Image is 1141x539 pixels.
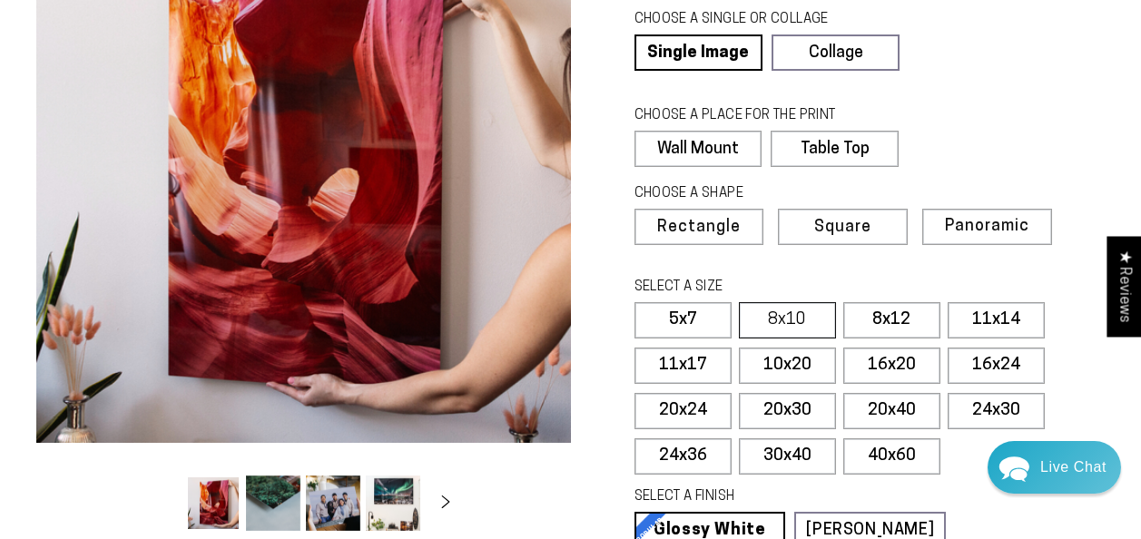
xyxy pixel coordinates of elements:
label: 20x40 [843,393,940,429]
button: Load image 2 in gallery view [246,475,300,531]
label: 11x14 [948,302,1045,338]
label: 16x24 [948,348,1045,384]
label: 24x36 [634,438,732,475]
label: 11x17 [634,348,732,384]
a: Single Image [634,34,762,71]
label: 8x10 [739,302,836,338]
label: 30x40 [739,438,836,475]
button: Slide left [141,483,181,523]
label: 20x24 [634,393,732,429]
a: Collage [772,34,900,71]
legend: CHOOSE A PLACE FOR THE PRINT [634,106,882,126]
span: Square [814,220,871,236]
label: Wall Mount [634,131,762,167]
div: Chat widget toggle [988,441,1121,494]
button: Load image 3 in gallery view [306,475,360,531]
label: 20x30 [739,393,836,429]
button: Slide right [426,483,466,523]
legend: SELECT A SIZE [634,278,910,298]
label: 8x12 [843,302,940,338]
legend: SELECT A FINISH [634,487,910,507]
label: 5x7 [634,302,732,338]
label: 16x20 [843,348,940,384]
label: 24x30 [948,393,1045,429]
span: Rectangle [657,220,741,236]
label: 40x60 [843,438,940,475]
label: 10x20 [739,348,836,384]
div: Contact Us Directly [1040,441,1107,494]
legend: CHOOSE A SINGLE OR COLLAGE [634,10,883,30]
label: Table Top [771,131,899,167]
legend: CHOOSE A SHAPE [634,184,885,204]
button: Load image 4 in gallery view [366,475,420,531]
span: Panoramic [945,218,1029,235]
button: Load image 1 in gallery view [186,475,241,531]
div: Click to open Judge.me floating reviews tab [1107,236,1141,337]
